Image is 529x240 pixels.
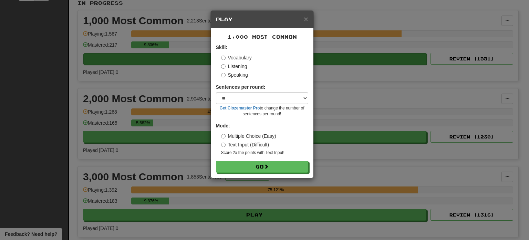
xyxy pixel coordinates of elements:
[220,106,260,111] a: Get Clozemaster Pro
[216,16,308,23] h5: Play
[221,150,308,156] small: Score 2x the points with Text Input !
[221,64,226,69] input: Listening
[221,71,248,78] label: Speaking
[221,63,247,70] label: Listening
[221,133,276,140] label: Multiple Choice (Easy)
[221,54,252,61] label: Vocabulary
[304,15,308,22] button: Close
[216,105,308,117] small: to change the number of sentences per round!
[221,73,226,77] input: Speaking
[216,84,266,90] label: Sentences per round:
[221,56,226,60] input: Vocabulary
[304,15,308,23] span: ×
[216,123,230,128] strong: Mode:
[227,34,297,40] span: 1,000 Most Common
[221,134,226,138] input: Multiple Choice (Easy)
[221,141,269,148] label: Text Input (Difficult)
[216,45,227,50] strong: Skill:
[221,143,226,147] input: Text Input (Difficult)
[216,161,308,173] button: Go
